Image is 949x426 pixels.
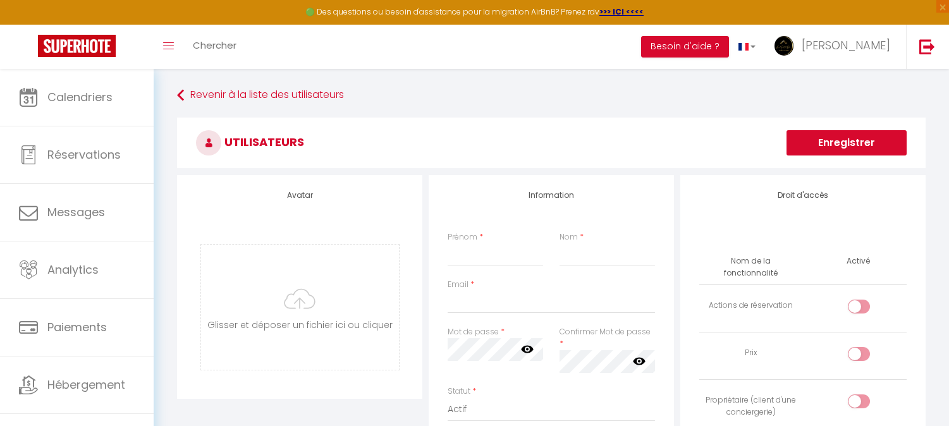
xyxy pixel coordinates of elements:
span: Analytics [47,262,99,277]
label: Nom [560,231,578,243]
span: Calendriers [47,89,113,105]
a: >>> ICI <<<< [599,6,644,17]
span: Paiements [47,319,107,335]
th: Activé [842,250,875,272]
h4: Droit d'accès [699,191,907,200]
h4: Information [448,191,655,200]
label: Email [448,279,468,291]
h4: Avatar [196,191,403,200]
a: Chercher [183,25,246,69]
span: [PERSON_NAME] [802,37,890,53]
a: Revenir à la liste des utilisateurs [177,84,926,107]
div: Propriétaire (client d'une conciergerie) [704,394,798,418]
span: Messages [47,204,105,220]
th: Nom de la fonctionnalité [699,250,803,284]
label: Mot de passe [448,326,499,338]
h3: Utilisateurs [177,118,926,168]
button: Enregistrer [787,130,907,155]
label: Prénom [448,231,477,243]
label: Confirmer Mot de passe [560,326,651,338]
label: Statut [448,386,470,398]
span: Hébergement [47,377,125,393]
span: Réservations [47,147,121,162]
div: Actions de réservation [704,300,798,312]
button: Besoin d'aide ? [641,36,729,58]
a: ... [PERSON_NAME] [765,25,906,69]
img: logout [919,39,935,54]
div: Prix [704,347,798,359]
img: ... [775,36,793,56]
span: Chercher [193,39,236,52]
img: Super Booking [38,35,116,57]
